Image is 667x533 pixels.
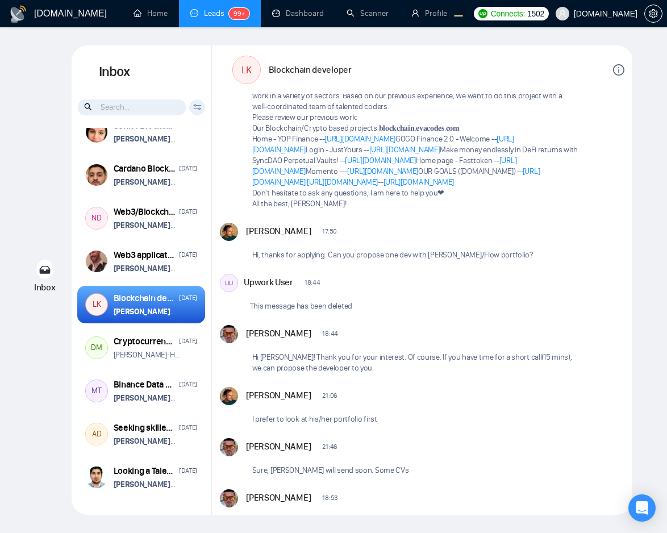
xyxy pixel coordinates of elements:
[179,465,197,476] div: [DATE]
[86,380,107,402] div: MT
[114,393,181,403] p: wants to schedule a 60-minute meeting
[246,327,311,340] span: [PERSON_NAME]
[527,7,544,20] span: 1502
[220,223,238,241] img: Alberto Venditti
[491,7,525,20] span: Connects:
[272,9,324,18] a: dashboardDashboard
[252,249,533,260] p: Hi, thanks for applying. Can you propose one dev with [PERSON_NAME]/Flow portfolio?
[220,325,238,343] img: Vitaliy Basiuk
[86,467,107,488] img: Abdullah zamrood
[86,207,107,229] div: ND
[252,156,517,176] a: [URL][DOMAIN_NAME]
[324,134,395,144] a: [URL][DOMAIN_NAME]
[114,349,181,360] p: [PERSON_NAME]: Hi ,
[78,99,186,115] input: Search...
[114,436,176,446] strong: [PERSON_NAME]
[179,422,197,433] div: [DATE]
[86,121,107,143] img: Priyanka Sharma
[114,220,176,230] strong: [PERSON_NAME]
[114,307,176,317] strong: [PERSON_NAME]
[114,292,176,305] div: Blockchain developer
[347,166,418,176] a: [URL][DOMAIN_NAME]
[246,440,311,453] span: [PERSON_NAME]
[114,134,176,144] strong: [PERSON_NAME]
[644,9,662,18] a: setting
[86,251,107,272] img: Neil Sisson
[114,177,176,187] strong: [PERSON_NAME]
[179,379,197,390] div: [DATE]
[252,134,579,188] p: Home - YOP Finance -- GOGO Finance 2.0 - Welcome -- Login - JustYours -- Make money endlessly in ...
[246,225,311,238] span: [PERSON_NAME]
[369,145,440,155] a: [URL][DOMAIN_NAME]
[114,335,176,348] div: Cryptocurrency exchange with IEO section
[613,64,624,76] span: info-circle
[229,8,249,19] sup: 99+
[114,436,181,447] p: wants to schedule a 60-minute meeting
[252,166,540,187] a: [URL][DOMAIN_NAME]
[252,123,579,134] p: Our Blockchain/Crypto based projects 𝐛𝐥𝐨𝐜𝐤𝐜𝐡𝐚𝐢𝐧.𝐞𝐯𝐚𝐜𝐨𝐝𝐞𝐬.𝐜𝐨𝐦
[179,336,197,347] div: [DATE]
[411,9,447,18] a: userProfile
[9,5,27,23] img: logo
[644,5,662,23] button: setting
[220,274,237,292] div: UU
[645,9,662,18] span: setting
[179,293,197,303] div: [DATE]
[86,423,107,445] div: AD
[220,387,238,405] img: Alberto Venditti
[114,177,181,188] p: wants to schedule a 60-minute meeting
[250,301,352,311] p: This message has been deleted
[233,56,260,84] div: LK
[345,156,416,165] a: [URL][DOMAIN_NAME]
[220,489,238,507] img: Vitaliy Basiuk
[252,112,579,123] p: Please review our previous work:
[558,10,566,18] span: user
[84,101,94,113] span: search
[114,264,176,273] strong: [PERSON_NAME]
[322,442,337,451] span: 21:46
[86,164,107,186] img: Moiz Khan
[114,249,176,261] div: Web3 application build
[86,337,107,359] div: DM
[86,294,107,315] div: LK
[114,393,176,403] strong: [PERSON_NAME]
[252,414,377,424] p: I prefer to look at his/her portfolio first
[179,163,197,174] div: [DATE]
[114,263,181,274] p: wants to schedule a 60-minute meeting
[322,493,338,502] span: 18:53
[252,198,579,209] p: All the best, [PERSON_NAME]!
[347,9,389,18] a: searchScanner
[322,391,337,400] span: 21:06
[114,163,176,175] div: Cardano Blockchain Specialist
[179,206,197,217] div: [DATE]
[114,306,181,317] p: wants to schedule a 60-minute meeting
[478,9,487,18] img: upwork-logo.png
[72,45,211,99] h1: Inbox
[34,282,56,293] span: Inbox
[114,480,176,489] strong: [PERSON_NAME]
[114,206,176,218] div: Web3/Blockchain/Crypto Marketing Content Distribution & Promotion
[244,276,293,289] span: Upwork User
[305,278,320,287] span: 18:44
[383,177,455,187] a: [URL][DOMAIN_NAME]
[114,479,181,490] p: wants to schedule a 60-minute meeting
[252,188,579,198] p: Don't hesitate to ask any questions, I am here to help you❤
[190,9,249,18] a: messageLeads99+
[114,134,181,144] p: wants to schedule a 60-minute meeting
[252,352,579,373] p: Hi [PERSON_NAME]! Thank you for your interest. Of course. If you have time for a short call(15 mi...
[307,177,378,187] a: [URL][DOMAIN_NAME]
[246,389,311,402] span: [PERSON_NAME]
[134,9,168,18] a: homeHome
[322,329,338,338] span: 18:44
[252,465,409,476] p: Sure, [PERSON_NAME] will send soon. Some CVs
[628,494,656,522] div: Open Intercom Messenger
[179,249,197,260] div: [DATE]
[114,220,181,231] p: wants to schedule a 60-minute meeting
[322,227,337,236] span: 17:50
[220,438,238,456] img: Vitaliy Basiuk
[114,378,176,391] div: Binance Data Crypto Analysis
[114,465,176,477] div: Looking a Talent to develop and design a website with mobile app and payment functionality
[246,492,311,504] span: [PERSON_NAME]
[114,422,176,434] div: Seeking skilled freelancer to build online popular game app for iOS and Android
[269,64,352,76] h1: Blockchain developer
